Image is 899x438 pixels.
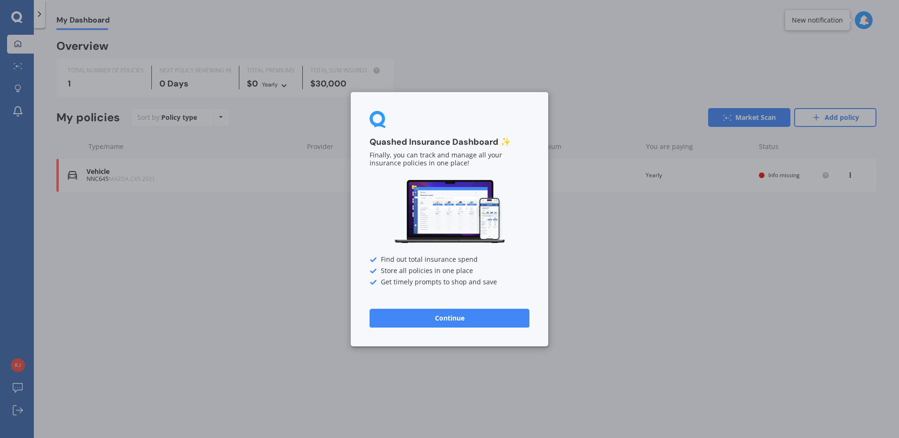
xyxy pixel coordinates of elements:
[370,137,529,148] h3: Quashed Insurance Dashboard ✨
[370,308,529,327] button: Continue
[393,179,506,245] img: Dashboard
[370,267,529,274] div: Store all policies in one place
[370,151,529,167] p: Finally, you can track and manage all your insurance policies in one place!
[370,256,529,263] div: Find out total insurance spend
[370,278,529,286] div: Get timely prompts to shop and save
